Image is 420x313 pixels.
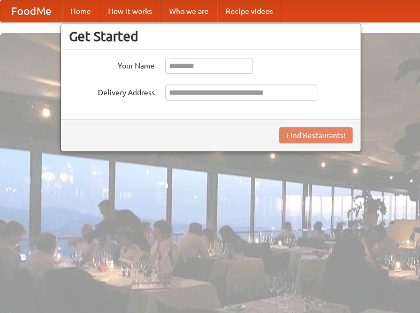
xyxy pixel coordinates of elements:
[69,58,155,71] label: Your Name
[279,127,353,143] button: Find Restaurants!
[1,1,62,22] a: FoodMe
[69,85,155,98] label: Delivery Address
[69,28,353,44] h3: Get Started
[62,1,100,22] a: Home
[100,1,161,22] a: How it works
[161,1,217,22] a: Who we are
[217,1,281,22] a: Recipe videos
